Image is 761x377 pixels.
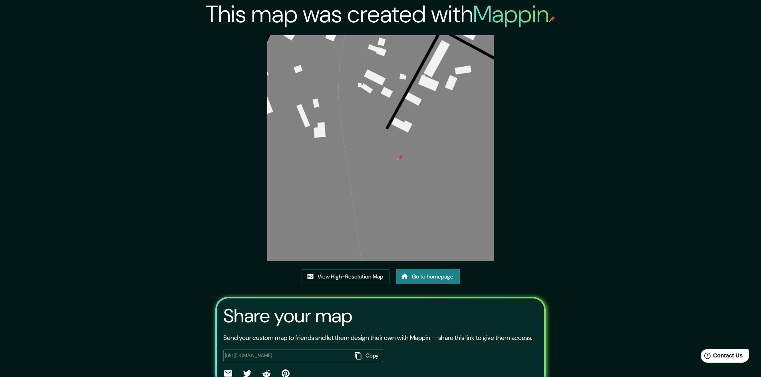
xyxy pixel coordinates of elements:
h3: Share your map [223,305,352,327]
img: created-map [267,35,494,261]
button: Copy [352,349,383,362]
p: Send your custom map to friends and let them design their own with Mappin — share this link to gi... [223,333,532,343]
a: View High-Resolution Map [302,269,389,284]
iframe: Help widget launcher [690,346,752,368]
a: Go to homepage [396,269,460,284]
img: mappin-pin [549,16,555,22]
